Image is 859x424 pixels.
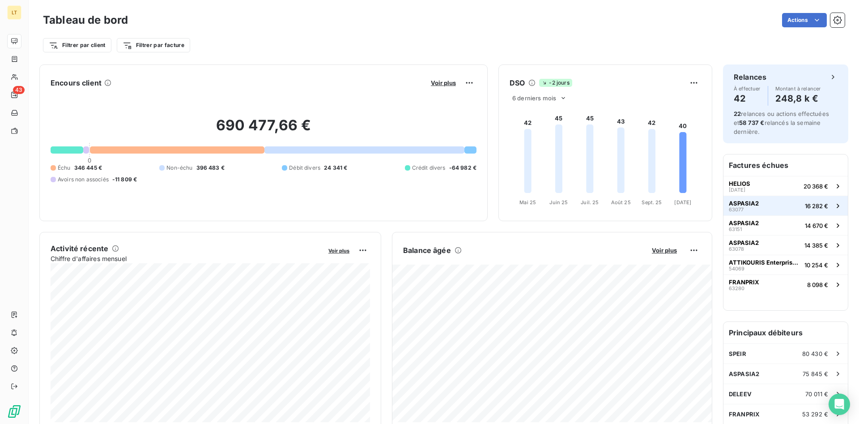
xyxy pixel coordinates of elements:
[611,199,631,206] tspan: Août 25
[729,187,745,193] span: [DATE]
[729,350,746,357] span: SPEIR
[7,404,21,419] img: Logo LeanPay
[734,110,829,135] span: relances ou actions effectuées et relancés la semaine dernière.
[58,176,109,184] span: Avoirs non associés
[428,79,459,87] button: Voir plus
[539,79,572,87] span: -2 jours
[723,322,848,343] h6: Principaux débiteurs
[804,242,828,249] span: 14 385 €
[43,12,128,28] h3: Tableau de bord
[723,154,848,176] h6: Factures échues
[729,259,801,266] span: ATTIKOURIS Enterprises Ltd
[829,394,850,415] div: Open Intercom Messenger
[289,164,320,172] span: Débit divers
[734,110,741,117] span: 22
[729,246,744,252] span: 63078
[326,246,352,254] button: Voir plus
[804,183,828,190] span: 20 368 €
[117,38,190,52] button: Filtrer par facture
[519,199,536,206] tspan: Mai 25
[775,91,821,106] h4: 248,8 k €
[51,77,102,88] h6: Encours client
[328,248,349,254] span: Voir plus
[723,196,848,215] button: ASPASIA26307716 282 €
[805,202,828,210] span: 16 282 €
[723,215,848,235] button: ASPASIA26315114 670 €
[581,199,599,206] tspan: Juil. 25
[805,390,828,398] span: 70 011 €
[112,176,137,184] span: -11 809 €
[51,243,108,254] h6: Activité récente
[403,245,451,256] h6: Balance âgée
[166,164,192,172] span: Non-échu
[729,227,742,232] span: 63151
[642,199,662,206] tspan: Sept. 25
[729,286,744,291] span: 63280
[449,164,476,172] span: -64 982 €
[723,255,848,274] button: ATTIKOURIS Enterprises Ltd5406910 254 €
[674,199,691,206] tspan: [DATE]
[729,278,759,286] span: FRANPRIX
[512,94,556,102] span: 6 derniers mois
[803,370,828,377] span: 75 845 €
[802,350,828,357] span: 80 430 €
[805,222,828,229] span: 14 670 €
[729,266,744,271] span: 54069
[807,281,828,288] span: 8 098 €
[74,164,102,172] span: 346 445 €
[431,79,456,86] span: Voir plus
[43,38,111,52] button: Filtrer par client
[729,411,760,418] span: FRANPRIX
[775,86,821,91] span: Montant à relancer
[652,247,677,254] span: Voir plus
[549,199,568,206] tspan: Juin 25
[412,164,446,172] span: Crédit divers
[729,207,744,212] span: 63077
[324,164,347,172] span: 24 341 €
[723,176,848,196] button: HELIOS[DATE]20 368 €
[802,411,828,418] span: 53 292 €
[13,86,25,94] span: 43
[7,5,21,20] div: LT
[734,91,761,106] h4: 42
[729,180,750,187] span: HELIOS
[51,254,322,263] span: Chiffre d'affaires mensuel
[196,164,225,172] span: 396 483 €
[723,274,848,294] button: FRANPRIX632808 098 €
[729,390,752,398] span: DELEEV
[729,239,759,246] span: ASPASIA2
[51,116,476,143] h2: 690 477,66 €
[88,157,91,164] span: 0
[782,13,827,27] button: Actions
[649,246,680,254] button: Voir plus
[729,370,759,377] span: ASPASIA2
[510,77,525,88] h6: DSO
[58,164,71,172] span: Échu
[734,72,766,82] h6: Relances
[723,235,848,255] button: ASPASIA26307814 385 €
[729,219,759,227] span: ASPASIA2
[734,86,761,91] span: À effectuer
[804,261,828,269] span: 10 254 €
[739,119,764,126] span: 58 737 €
[729,200,759,207] span: ASPASIA2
